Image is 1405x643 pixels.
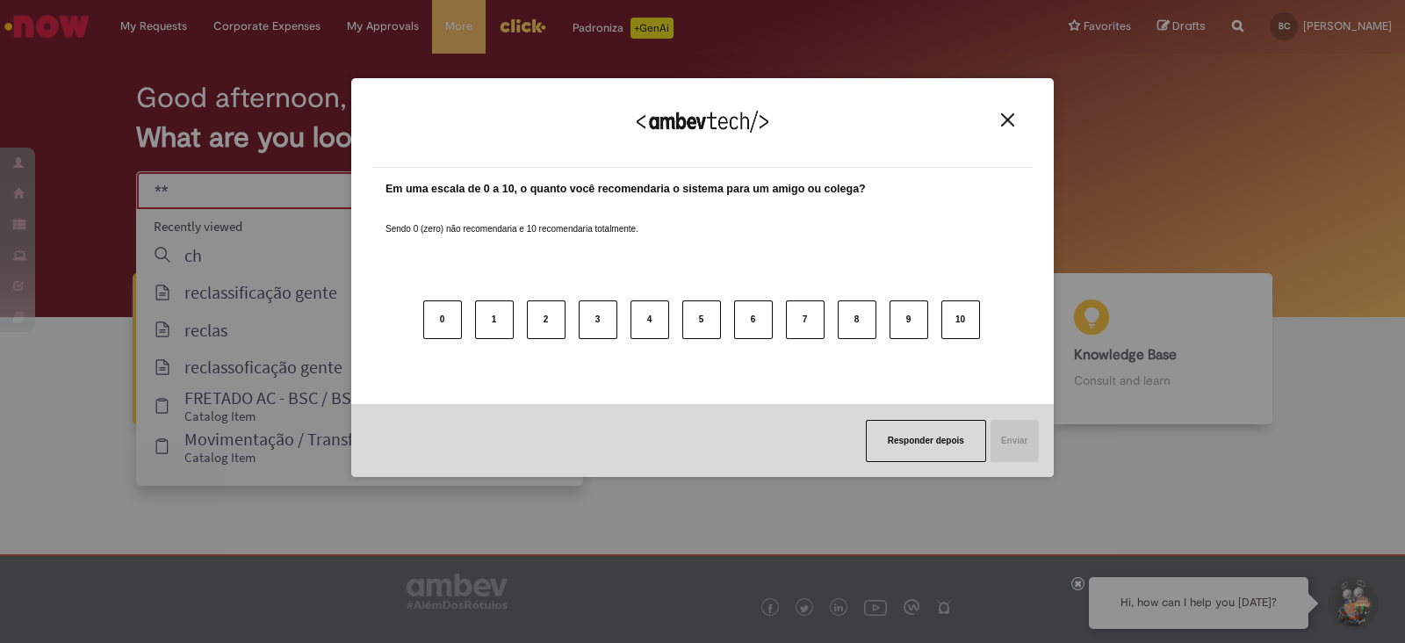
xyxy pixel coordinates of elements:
button: 0 [423,300,462,339]
button: 10 [941,300,980,339]
button: 5 [682,300,721,339]
button: Close [996,112,1020,127]
button: 9 [890,300,928,339]
img: Logo Ambevtech [637,111,768,133]
label: Em uma escala de 0 a 10, o quanto você recomendaria o sistema para um amigo ou colega? [385,181,866,198]
img: Close [1001,113,1014,126]
button: 1 [475,300,514,339]
button: 7 [786,300,825,339]
button: 4 [630,300,669,339]
button: 3 [579,300,617,339]
button: 2 [527,300,566,339]
button: 8 [838,300,876,339]
button: Responder depois [866,420,986,462]
label: Sendo 0 (zero) não recomendaria e 10 recomendaria totalmente. [385,202,638,235]
button: 6 [734,300,773,339]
